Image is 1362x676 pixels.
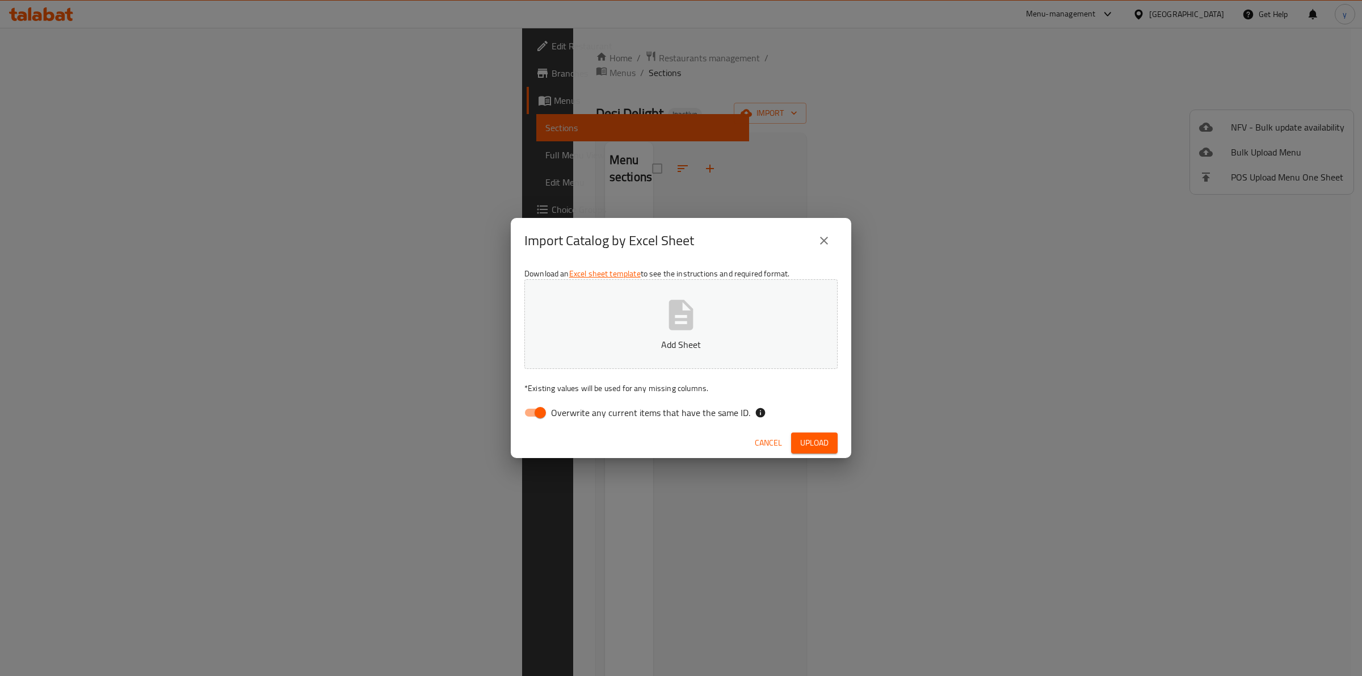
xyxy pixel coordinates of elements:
span: Upload [800,436,829,450]
div: Download an to see the instructions and required format. [511,263,851,428]
button: Add Sheet [524,279,838,369]
p: Add Sheet [542,338,820,351]
h2: Import Catalog by Excel Sheet [524,232,694,250]
span: Cancel [755,436,782,450]
button: Cancel [750,433,787,454]
span: Overwrite any current items that have the same ID. [551,406,750,419]
a: Excel sheet template [569,266,641,281]
p: Existing values will be used for any missing columns. [524,383,838,394]
button: close [810,227,838,254]
button: Upload [791,433,838,454]
svg: If the overwrite option isn't selected, then the items that match an existing ID will be ignored ... [755,407,766,418]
